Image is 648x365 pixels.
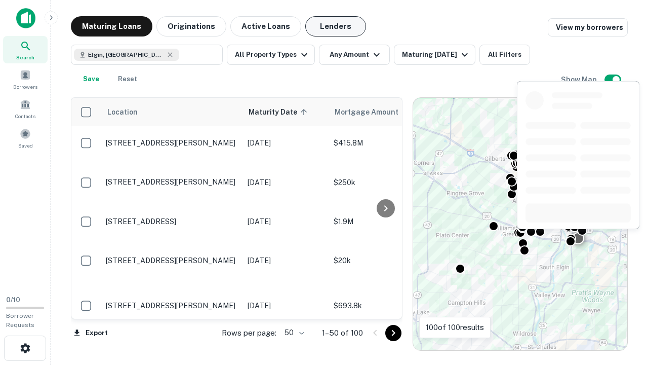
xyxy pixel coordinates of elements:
div: 0 0 [413,98,627,350]
p: 100 of 100 results [426,321,484,334]
iframe: Chat Widget [597,284,648,333]
button: Lenders [305,16,366,36]
p: [DATE] [248,137,323,149]
button: Go to next page [385,325,401,341]
span: Contacts [15,112,35,120]
a: Search [3,36,48,63]
span: 0 / 10 [6,296,20,304]
span: Saved [18,141,33,150]
p: [STREET_ADDRESS][PERSON_NAME] [106,177,237,187]
th: Maturity Date [242,98,329,126]
p: $415.8M [334,137,435,149]
p: [STREET_ADDRESS][PERSON_NAME] [106,256,237,265]
span: Maturity Date [249,106,310,118]
img: capitalize-icon.png [16,8,35,28]
a: View my borrowers [548,18,628,36]
button: Save your search to get updates of matches that match your search criteria. [75,69,107,89]
button: Active Loans [230,16,301,36]
span: Search [16,53,34,61]
a: Borrowers [3,65,48,93]
th: Location [101,98,242,126]
p: [DATE] [248,177,323,188]
div: Maturing [DATE] [402,49,471,61]
span: Elgin, [GEOGRAPHIC_DATA], [GEOGRAPHIC_DATA] [88,50,164,59]
button: Maturing [DATE] [394,45,475,65]
span: Mortgage Amount [335,106,412,118]
a: Saved [3,124,48,152]
p: [DATE] [248,255,323,266]
button: Export [71,325,110,341]
div: 50 [280,325,306,340]
button: Maturing Loans [71,16,152,36]
p: [STREET_ADDRESS] [106,217,237,226]
p: [STREET_ADDRESS][PERSON_NAME] [106,301,237,310]
button: Reset [111,69,144,89]
span: Location [107,106,138,118]
p: [STREET_ADDRESS][PERSON_NAME] [106,138,237,148]
p: 1–50 of 100 [322,327,363,339]
button: All Filters [479,45,530,65]
a: Contacts [3,95,48,122]
p: [DATE] [248,216,323,227]
p: $20k [334,255,435,266]
p: [DATE] [248,300,323,311]
p: Rows per page: [222,327,276,339]
button: Originations [156,16,226,36]
button: All Property Types [227,45,315,65]
p: $250k [334,177,435,188]
h6: Show Map [561,74,598,85]
span: Borrowers [13,83,37,91]
th: Mortgage Amount [329,98,440,126]
span: Borrower Requests [6,312,34,328]
button: Any Amount [319,45,390,65]
p: $693.8k [334,300,435,311]
p: $1.9M [334,216,435,227]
